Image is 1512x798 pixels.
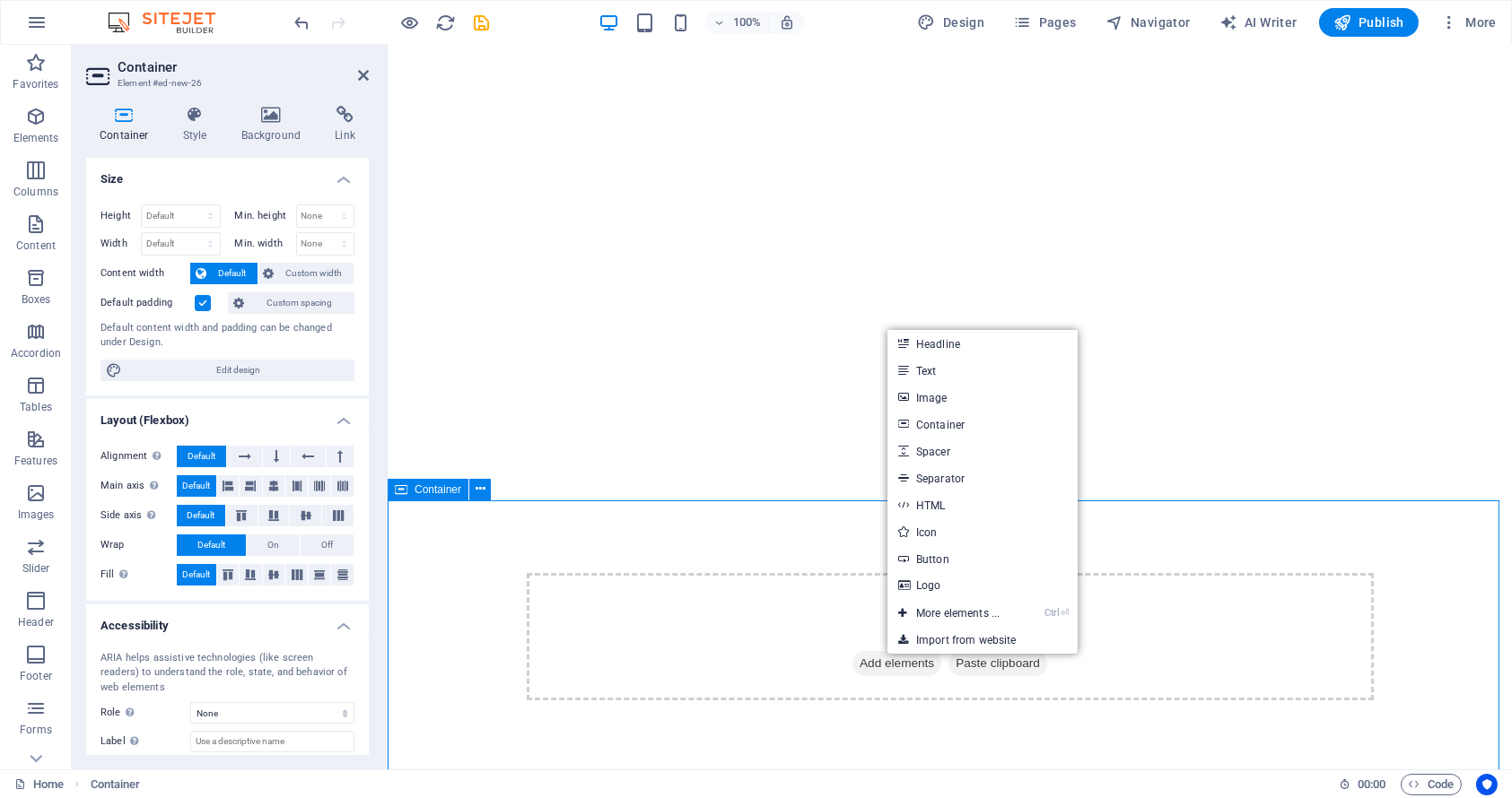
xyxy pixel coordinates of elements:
p: Header [18,615,54,629]
a: Icon [887,518,1078,545]
div: Default content width and padding can be changed under Design. [101,321,354,351]
button: Custom width [258,263,354,284]
label: Height [101,211,141,221]
label: Width [101,239,141,248]
button: Custom spacing [228,292,354,314]
button: Default [177,505,225,526]
label: Wrap [101,534,177,556]
button: Edit design [101,360,354,381]
label: Fill [101,564,177,585]
button: Usercentrics [1476,774,1498,795]
span: Custom spacing [249,292,349,314]
span: Design [918,13,985,31]
button: Default [190,263,258,284]
span: Navigator [1106,13,1191,31]
button: Navigator [1098,8,1198,37]
h4: Background [228,106,322,143]
button: Off [301,534,354,556]
label: Default padding [101,292,195,314]
nav: breadcrumb [91,774,141,795]
a: Button [887,545,1078,572]
label: Alignment [101,446,177,467]
span: Default [197,534,225,556]
a: Click to cancel selection. Double-click to open Pages [14,774,64,795]
label: Label [101,731,190,752]
a: Container [887,411,1078,438]
span: Off [321,534,333,556]
p: Boxes [22,292,51,307]
span: Default [212,263,252,284]
button: Design [911,8,992,37]
span: Default [187,505,214,526]
a: Spacer [887,438,1078,464]
label: Side axis [101,505,177,526]
span: Custom width [280,263,349,284]
button: Default [177,534,246,556]
input: Use a descriptive name [190,731,354,752]
h2: Container [118,59,369,75]
h4: Style [170,106,228,143]
span: Paste clipboard [561,606,660,631]
p: Favorites [13,77,58,91]
h6: Session time [1339,774,1386,795]
a: Logo [887,572,1078,599]
button: reload [435,12,457,33]
a: Headline [887,330,1078,357]
p: Elements [13,131,59,145]
a: Import from website [887,627,1078,654]
label: Main axis [101,475,177,497]
button: More [1433,8,1504,37]
h4: Container [86,106,170,143]
p: Slider [22,561,50,576]
p: Forms [20,723,52,737]
button: undo [292,12,313,33]
div: Drop content here [139,528,986,655]
h3: Element #ed-new-26 [118,75,333,91]
span: : [1370,777,1373,791]
button: save [471,12,493,33]
div: ARIA helps assistive technologies (like screen readers) to understand the role, state, and behavi... [101,651,354,696]
p: Features [14,454,57,468]
h4: Layout (Flexbox) [86,399,369,431]
button: Click here to leave preview mode and continue editing [399,12,421,33]
button: Publish [1319,8,1419,37]
i: ⏎ [1061,607,1069,619]
span: Code [1409,774,1454,795]
a: Text [887,357,1078,384]
a: Image [887,384,1078,411]
span: Publish [1333,13,1404,31]
span: Container [415,484,461,495]
a: Separator [887,464,1078,491]
button: AI Writer [1212,8,1305,37]
a: HTML [887,491,1078,518]
div: Design (Ctrl+Alt+Y) [911,8,992,37]
button: Default [177,475,216,497]
p: Images [18,507,55,522]
i: Save (Ctrl+S) [472,13,493,33]
span: Click to select. Double-click to edit [91,774,141,795]
button: Pages [1006,8,1083,37]
p: Footer [20,669,52,683]
i: Reload page [436,13,457,33]
span: Edit design [127,360,349,381]
button: On [247,534,300,556]
h4: Link [321,106,369,143]
label: Min. height [235,211,296,221]
span: More [1440,13,1497,31]
button: Default [177,564,216,585]
button: Code [1401,774,1462,795]
p: Content [16,239,56,253]
span: Add elements [465,606,554,631]
span: On [267,534,279,556]
p: Columns [13,185,58,199]
span: Pages [1013,13,1076,31]
span: Default [182,475,210,497]
label: Content width [101,263,190,284]
button: 100% [705,12,769,33]
i: On resize automatically adjust zoom level to fit chosen device. [779,14,795,30]
span: Default [188,446,215,467]
i: Undo: Add element (Ctrl+Z) [293,13,313,33]
img: Editor Logo [103,12,238,33]
a: Ctrl⏎More elements ... [887,600,1010,627]
span: AI Writer [1219,13,1298,31]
